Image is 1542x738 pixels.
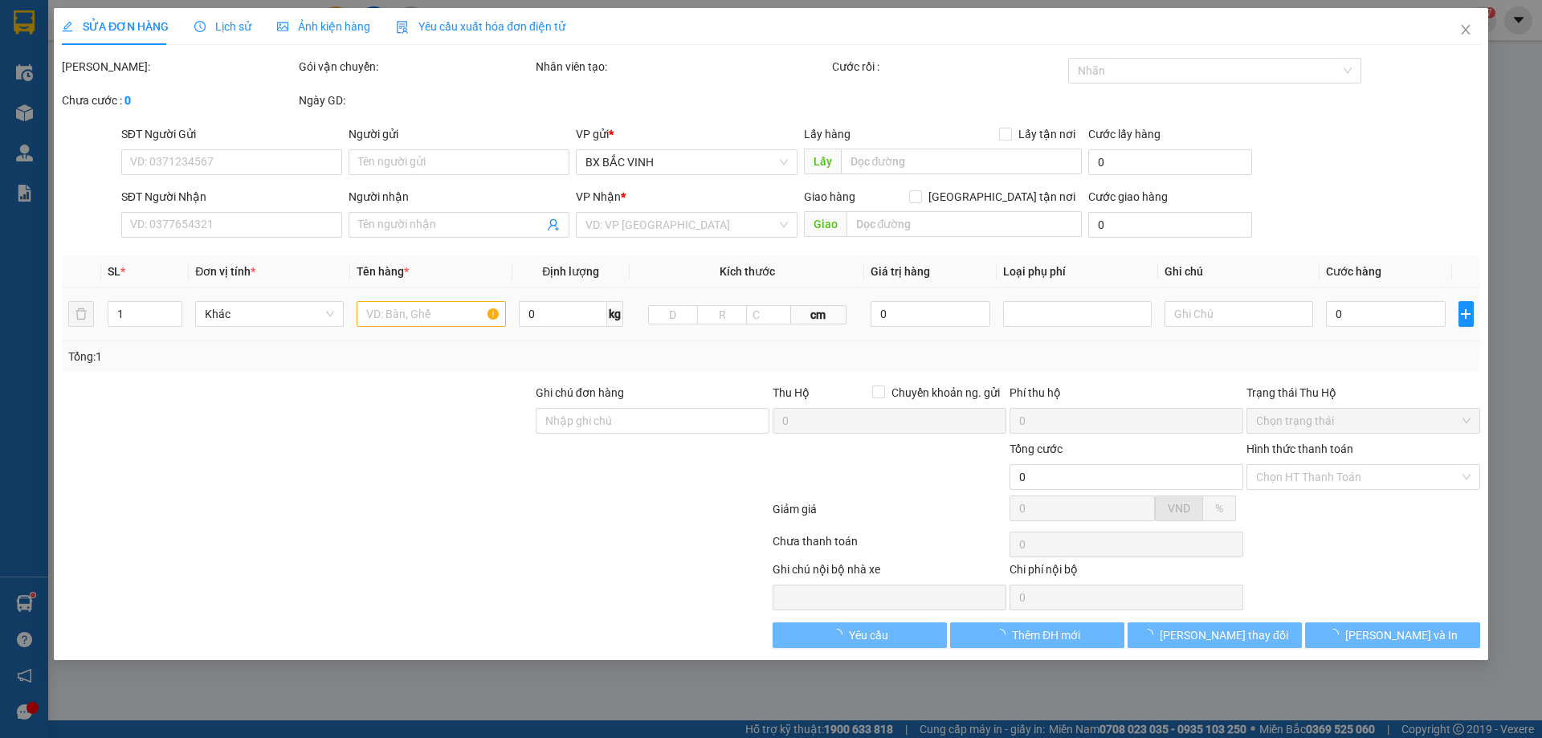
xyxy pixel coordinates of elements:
span: cm [791,305,846,324]
button: Yêu cầu [773,622,947,648]
input: Cước giao hàng [1088,212,1252,238]
div: Người nhận [349,188,569,206]
div: Ngày GD: [299,92,532,109]
span: VP Nhận [577,190,622,203]
span: Lấy tận nơi [1012,125,1082,143]
div: SĐT Người Gửi [121,125,342,143]
span: VND [1168,502,1190,515]
span: [PERSON_NAME] thay đổi [1160,626,1288,644]
span: Giá trị hàng [871,265,931,278]
input: R [697,305,747,324]
input: VD: Bàn, Ghế [357,301,506,327]
span: clock-circle [194,21,206,32]
span: Yêu cầu xuất hóa đơn điện tử [396,20,565,33]
span: Ảnh kiện hàng [277,20,370,33]
span: Thêm ĐH mới [1012,626,1080,644]
span: Giao [804,211,846,237]
div: Giảm giá [771,500,1008,528]
span: Kích thước [720,265,775,278]
span: Khác [206,302,335,326]
div: Trạng thái Thu Hộ [1246,384,1480,402]
span: picture [277,21,288,32]
span: Đơn vị tính [196,265,256,278]
span: loading [831,629,849,640]
th: Ghi chú [1158,256,1320,287]
label: Cước giao hàng [1088,190,1168,203]
span: BX BẮC VINH [586,150,788,174]
span: loading [994,629,1012,640]
label: Cước lấy hàng [1088,128,1161,141]
div: Chưa cước : [62,92,296,109]
span: [GEOGRAPHIC_DATA] tận nơi [922,188,1082,206]
img: icon [396,21,409,34]
span: Chuyển khoản ng. gửi [885,384,1006,402]
div: VP gửi [577,125,798,143]
label: Hình thức thanh toán [1246,442,1353,455]
span: Tên hàng [357,265,410,278]
button: [PERSON_NAME] thay đổi [1128,622,1302,648]
span: Lịch sử [194,20,251,33]
button: plus [1458,301,1474,327]
span: Thu Hộ [773,386,810,399]
input: Cước lấy hàng [1088,149,1252,175]
button: [PERSON_NAME] và In [1306,622,1480,648]
input: Ghi Chú [1165,301,1313,327]
span: edit [62,21,73,32]
span: Tổng cước [1010,442,1063,455]
div: Chi phí nội bộ [1010,561,1243,585]
div: Chưa thanh toán [771,532,1008,561]
span: Lấy hàng [804,128,851,141]
span: Định lượng [542,265,599,278]
input: Dọc đường [841,149,1082,174]
span: Giao hàng [804,190,855,203]
div: Nhân viên tạo: [536,58,829,75]
span: close [1459,23,1472,36]
div: Cước rồi : [832,58,1066,75]
span: plus [1459,308,1473,320]
div: Tổng: 1 [68,348,595,365]
span: Lấy [804,149,841,174]
span: SỬA ĐƠN HÀNG [62,20,169,33]
div: [PERSON_NAME]: [62,58,296,75]
input: Dọc đường [846,211,1082,237]
button: Thêm ĐH mới [950,622,1124,648]
input: Ghi chú đơn hàng [536,408,769,434]
span: loading [1328,629,1345,640]
span: SL [108,265,120,278]
div: Người gửi [349,125,569,143]
button: Close [1443,8,1488,53]
input: C [746,305,791,324]
div: Gói vận chuyển: [299,58,532,75]
button: delete [68,301,94,327]
span: Chọn trạng thái [1256,409,1471,433]
span: % [1215,502,1223,515]
span: [PERSON_NAME] và In [1345,626,1458,644]
div: Ghi chú nội bộ nhà xe [773,561,1006,585]
span: Cước hàng [1327,265,1382,278]
div: Phí thu hộ [1010,384,1243,408]
input: D [648,305,698,324]
b: 0 [124,94,131,107]
span: kg [607,301,623,327]
label: Ghi chú đơn hàng [536,386,624,399]
span: user-add [548,218,561,231]
th: Loại phụ phí [997,256,1158,287]
div: SĐT Người Nhận [121,188,342,206]
span: loading [1142,629,1160,640]
span: Yêu cầu [849,626,888,644]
